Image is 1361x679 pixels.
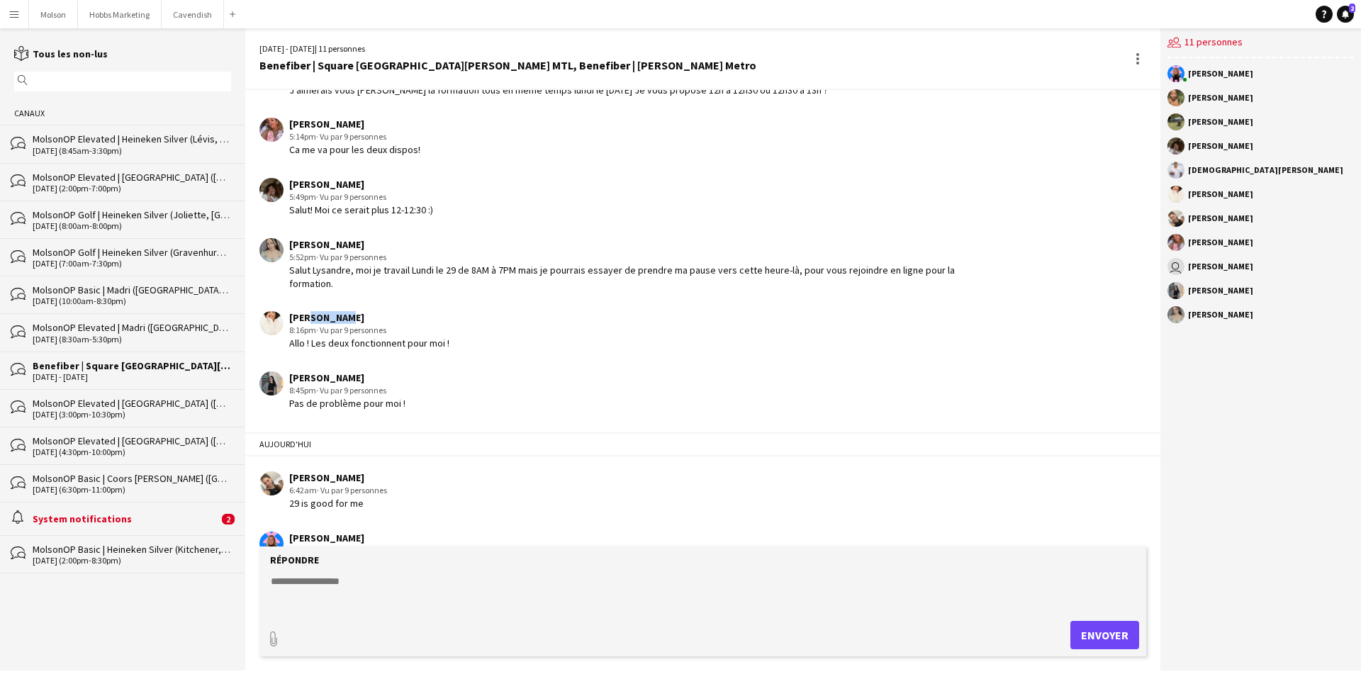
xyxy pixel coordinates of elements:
[289,178,433,191] div: [PERSON_NAME]
[33,447,231,457] div: [DATE] (4:30pm-10:00pm)
[1188,190,1253,198] div: [PERSON_NAME]
[289,311,449,324] div: [PERSON_NAME]
[245,432,1160,456] div: Aujourd'hui
[33,372,231,382] div: [DATE] - [DATE]
[33,556,231,566] div: [DATE] (2:00pm-8:30pm)
[289,203,433,216] div: Salut! Moi ce serait plus 12-12:30 :)
[289,371,405,384] div: [PERSON_NAME]
[1188,286,1253,295] div: [PERSON_NAME]
[289,324,449,337] div: 8:16pm
[1188,69,1253,78] div: [PERSON_NAME]
[33,512,218,525] div: System notifications
[289,264,992,289] div: Salut Lysandre, moi je travail Lundi le 29 de 8AM à 7PM mais je pourrais essayer de prendre ma pa...
[33,335,231,344] div: [DATE] (8:30am-5:30pm)
[1188,262,1253,271] div: [PERSON_NAME]
[289,118,420,130] div: [PERSON_NAME]
[289,397,405,410] div: Pas de problème pour moi !
[1167,28,1354,58] div: 11 personnes
[14,47,108,60] a: Tous les non-lus
[316,385,386,395] span: · Vu par 9 personnes
[289,497,387,510] div: 29 is good for me
[289,384,405,397] div: 8:45pm
[33,434,231,447] div: MolsonOP Elevated | [GEOGRAPHIC_DATA] ([GEOGRAPHIC_DATA], [GEOGRAPHIC_DATA])
[33,472,231,485] div: MolsonOP Basic | Coors [PERSON_NAME] ([GEOGRAPHIC_DATA], [GEOGRAPHIC_DATA])
[222,514,235,524] span: 2
[1070,621,1139,649] button: Envoyer
[33,133,231,145] div: MolsonOP Elevated | Heineken Silver (Lévis, [GEOGRAPHIC_DATA])
[1188,214,1253,223] div: [PERSON_NAME]
[1188,94,1253,102] div: [PERSON_NAME]
[33,246,231,259] div: MolsonOP Golf | Heineken Silver (Gravenhurst, [GEOGRAPHIC_DATA])
[289,130,420,143] div: 5:14pm
[1349,4,1355,13] span: 2
[259,59,756,72] div: Benefiber | Square [GEOGRAPHIC_DATA][PERSON_NAME] MTL, Benefiber | [PERSON_NAME] Metro
[289,484,387,497] div: 6:42am
[1337,6,1354,23] a: 2
[270,554,319,566] label: Répondre
[321,545,391,556] span: · Vu par 8 personnes
[33,543,231,556] div: MolsonOP Basic | Heineken Silver (Kitchener, [GEOGRAPHIC_DATA])
[78,1,162,28] button: Hobbs Marketing
[1188,118,1253,126] div: [PERSON_NAME]
[316,252,386,262] span: · Vu par 9 personnes
[33,259,231,269] div: [DATE] (7:00am-7:30pm)
[33,397,231,410] div: MolsonOP Elevated | [GEOGRAPHIC_DATA] ([GEOGRAPHIC_DATA], [GEOGRAPHIC_DATA])
[33,485,231,495] div: [DATE] (6:30pm-11:00pm)
[33,171,231,184] div: MolsonOP Elevated | [GEOGRAPHIC_DATA] ([GEOGRAPHIC_DATA], [GEOGRAPHIC_DATA])
[289,143,420,156] div: Ca me va pour les deux dispos!
[289,191,433,203] div: 5:49pm
[162,1,224,28] button: Cavendish
[289,532,734,544] div: [PERSON_NAME]
[33,321,231,334] div: MolsonOP Elevated | Madri ([GEOGRAPHIC_DATA], [GEOGRAPHIC_DATA])
[316,325,386,335] span: · Vu par 9 personnes
[316,191,386,202] span: · Vu par 9 personnes
[33,221,231,231] div: [DATE] (8:00am-8:00pm)
[33,359,231,372] div: Benefiber | Square [GEOGRAPHIC_DATA][PERSON_NAME] MTL, Benefiber | [PERSON_NAME] Metro
[29,1,78,28] button: Molson
[317,485,387,495] span: · Vu par 9 personnes
[289,337,449,349] div: Allo ! Les deux fonctionnent pour moi !
[1188,166,1343,174] div: [DEMOGRAPHIC_DATA][PERSON_NAME]
[289,238,992,251] div: [PERSON_NAME]
[289,471,387,484] div: [PERSON_NAME]
[33,296,231,306] div: [DATE] (10:00am-8:30pm)
[1188,142,1253,150] div: [PERSON_NAME]
[259,43,756,55] div: [DATE] - [DATE] | 11 personnes
[33,410,231,420] div: [DATE] (3:00pm-10:30pm)
[33,146,231,156] div: [DATE] (8:45am-3:30pm)
[316,131,386,142] span: · Vu par 9 personnes
[1188,310,1253,319] div: [PERSON_NAME]
[33,208,231,221] div: MolsonOP Golf | Heineken Silver (Joliette, [GEOGRAPHIC_DATA])
[33,284,231,296] div: MolsonOP Basic | Madri ([GEOGRAPHIC_DATA], [GEOGRAPHIC_DATA])
[289,544,734,557] div: 10:12am
[289,251,992,264] div: 5:52pm
[1188,238,1253,247] div: [PERSON_NAME]
[33,184,231,193] div: [DATE] (2:00pm-7:00pm)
